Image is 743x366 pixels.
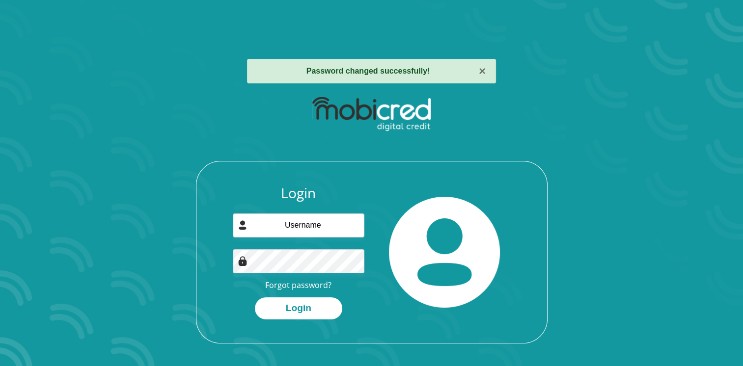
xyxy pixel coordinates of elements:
strong: Password changed successfully! [306,67,430,75]
img: Image [238,256,248,266]
button: × [479,65,486,77]
h3: Login [233,185,364,202]
input: Username [233,213,364,237]
img: mobicred logo [312,97,431,131]
button: Login [255,297,342,319]
img: user-icon image [238,220,248,230]
a: Forgot password? [265,280,331,290]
